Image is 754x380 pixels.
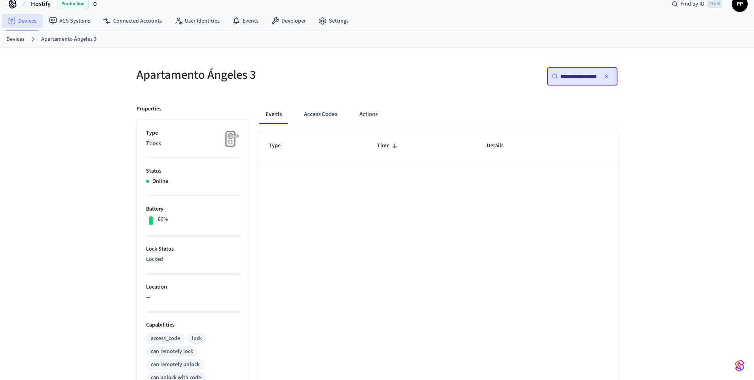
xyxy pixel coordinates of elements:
p: Online [152,177,168,186]
button: Actions [353,105,384,124]
p: Type [146,129,240,137]
span: Time [377,140,400,152]
p: Lock Status [146,245,240,253]
a: ACS Systems [43,14,97,28]
div: can remotely unlock [151,361,199,369]
a: User Identities [168,14,226,28]
div: can remotely lock [151,348,193,356]
button: Events [259,105,288,124]
p: Battery [146,205,240,213]
span: Details [487,140,514,152]
a: Apartamento Ángeles 3 [41,35,97,44]
div: access_code [151,334,180,343]
p: — [146,293,240,302]
p: Capabilities [146,321,240,329]
a: Developer [265,14,312,28]
a: Events [226,14,265,28]
span: Type [269,140,291,152]
p: Properties [137,105,161,113]
p: Status [146,167,240,175]
a: Devices [6,35,25,44]
a: Settings [312,14,355,28]
div: lock [192,334,202,343]
img: SeamLogoGradient.69752ec5.svg [735,359,745,372]
p: Location [146,283,240,291]
p: Locked [146,255,240,264]
a: Connected Accounts [97,14,168,28]
table: sticky table [259,130,618,162]
img: Placeholder Lock Image [220,129,240,149]
h5: Apartamento Ángeles 3 [137,67,372,83]
div: ant example [259,105,618,124]
p: 86% [158,215,168,224]
p: Ttlock [146,139,240,148]
button: Access Codes [298,105,344,124]
a: Devices [2,14,43,28]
